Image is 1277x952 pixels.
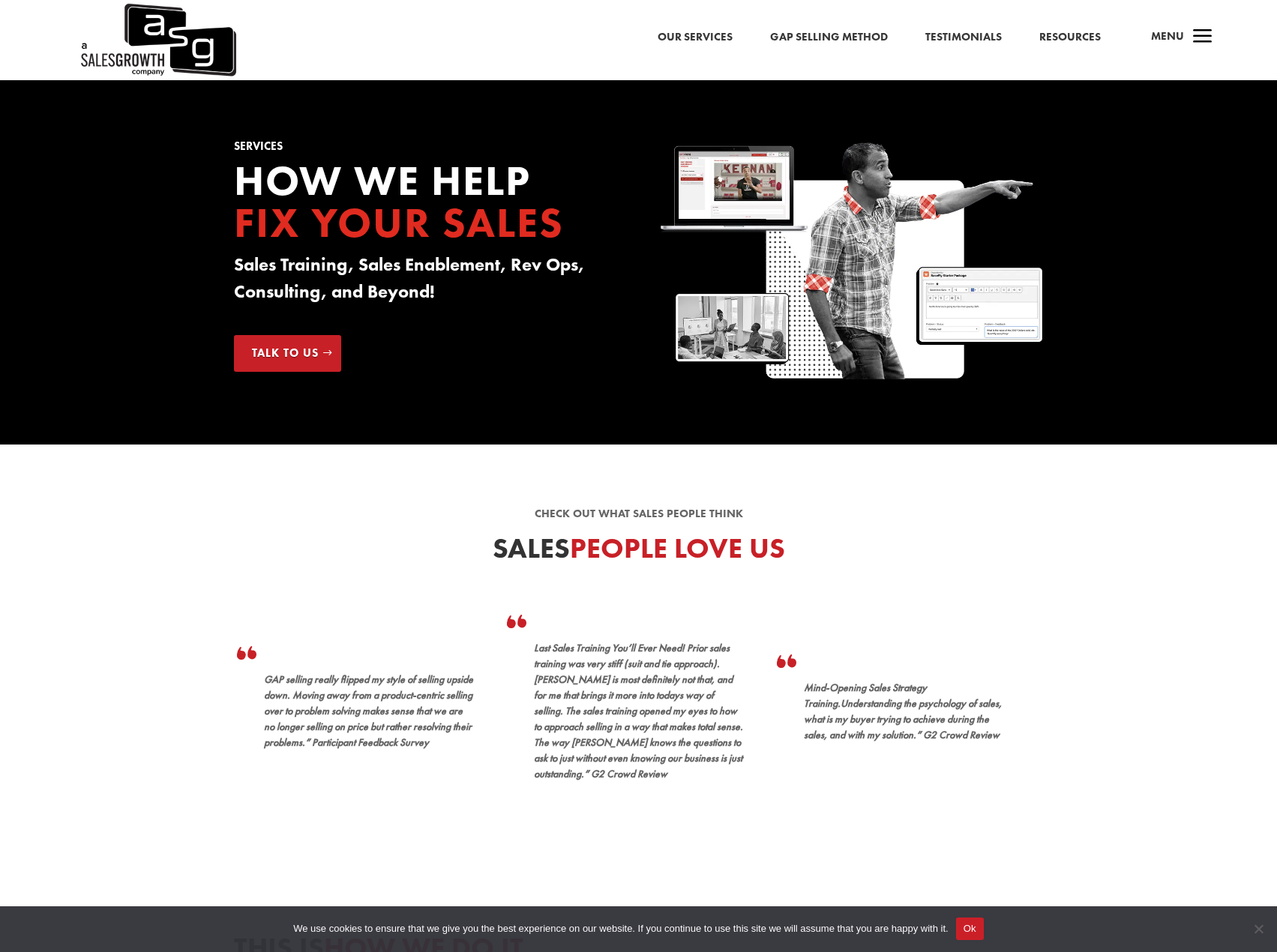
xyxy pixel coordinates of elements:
[293,921,948,936] span: We use cookies to ensure that we give you the best experience on our website. If you continue to ...
[234,335,341,373] a: Talk to Us
[234,160,616,251] h2: How we Help
[658,28,733,47] a: Our Services
[680,830,691,842] button: slick-slide-0-5
[234,141,616,160] h1: Services
[1151,28,1184,43] span: Menu
[1039,28,1101,47] a: Resources
[770,28,888,47] a: Gap Selling Method
[570,530,785,566] span: People Love Us
[234,251,616,313] h3: Sales Training, Sales Enablement, Rev Ops, Consulting, and Beyond!
[234,505,1044,523] p: Check out what sales people think
[1251,921,1266,936] span: No
[661,830,673,842] button: slick-slide-0-4
[804,696,1002,741] span: Understanding the psychology of sales, what is my buyer trying to achieve during the sales, and w...
[234,196,564,250] span: Fix your Sales
[661,141,1043,384] img: Sales Growth Keenan
[1188,22,1218,52] span: a
[643,830,654,842] button: slick-slide-0-3
[586,830,598,842] button: slick-slide-0-0
[605,830,616,842] button: slick-slide-0-1
[624,830,635,842] button: slick-slide-0-2
[925,28,1002,47] a: Testimonials
[534,640,744,792] p: Last Sales Training You’ll Ever Need! Prior sales training was very stiff (suit and tie approach)...
[804,680,1014,753] p: Mind-Opening Sales Strategy Training.
[234,534,1044,570] h2: Sales
[956,918,984,940] button: Ok
[264,672,473,749] span: GAP selling really flipped my style of selling upside down. Moving away from a product-centric se...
